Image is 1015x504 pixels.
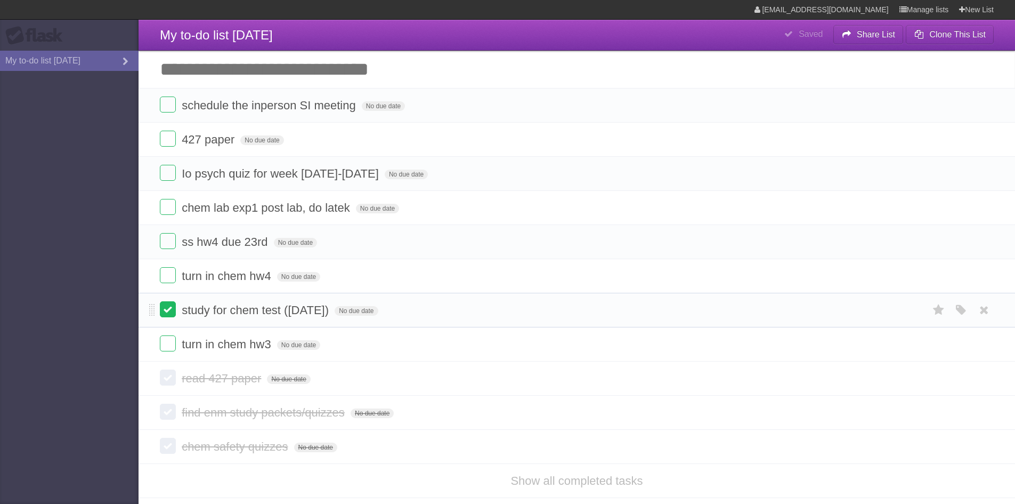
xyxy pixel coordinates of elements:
[182,372,264,385] span: read 427 paper
[356,204,399,213] span: No due date
[929,301,949,319] label: Star task
[182,440,290,453] span: chem safety quizzes
[160,301,176,317] label: Done
[267,374,310,384] span: No due date
[160,370,176,386] label: Done
[385,170,428,179] span: No due date
[160,267,176,283] label: Done
[182,167,381,180] span: Io psych quiz for week [DATE]-[DATE]
[182,133,237,146] span: 427 paper
[351,409,394,418] span: No due date
[160,165,176,181] label: Done
[5,26,69,45] div: Flask
[857,30,895,39] b: Share List
[833,25,904,44] button: Share List
[160,335,176,351] label: Done
[160,438,176,454] label: Done
[294,443,337,452] span: No due date
[906,25,994,44] button: Clone This List
[182,406,347,419] span: find enm study packets/quizzes
[240,135,283,145] span: No due date
[929,30,986,39] b: Clone This List
[160,28,273,42] span: My to-do list [DATE]
[799,29,823,38] b: Saved
[160,97,176,113] label: Done
[277,272,320,282] span: No due date
[160,199,176,215] label: Done
[277,340,320,350] span: No due date
[182,338,274,351] span: turn in chem hw3
[274,238,317,247] span: No due date
[510,474,643,487] a: Show all completed tasks
[335,306,378,316] span: No due date
[160,131,176,147] label: Done
[182,235,270,249] span: ss hw4 due 23rd
[160,233,176,249] label: Done
[182,99,359,112] span: schedule the inperson SI meeting
[362,101,405,111] span: No due date
[182,269,274,283] span: turn in chem hw4
[160,404,176,420] label: Done
[182,303,331,317] span: study for chem test ([DATE])
[182,201,353,214] span: chem lab exp1 post lab, do latek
